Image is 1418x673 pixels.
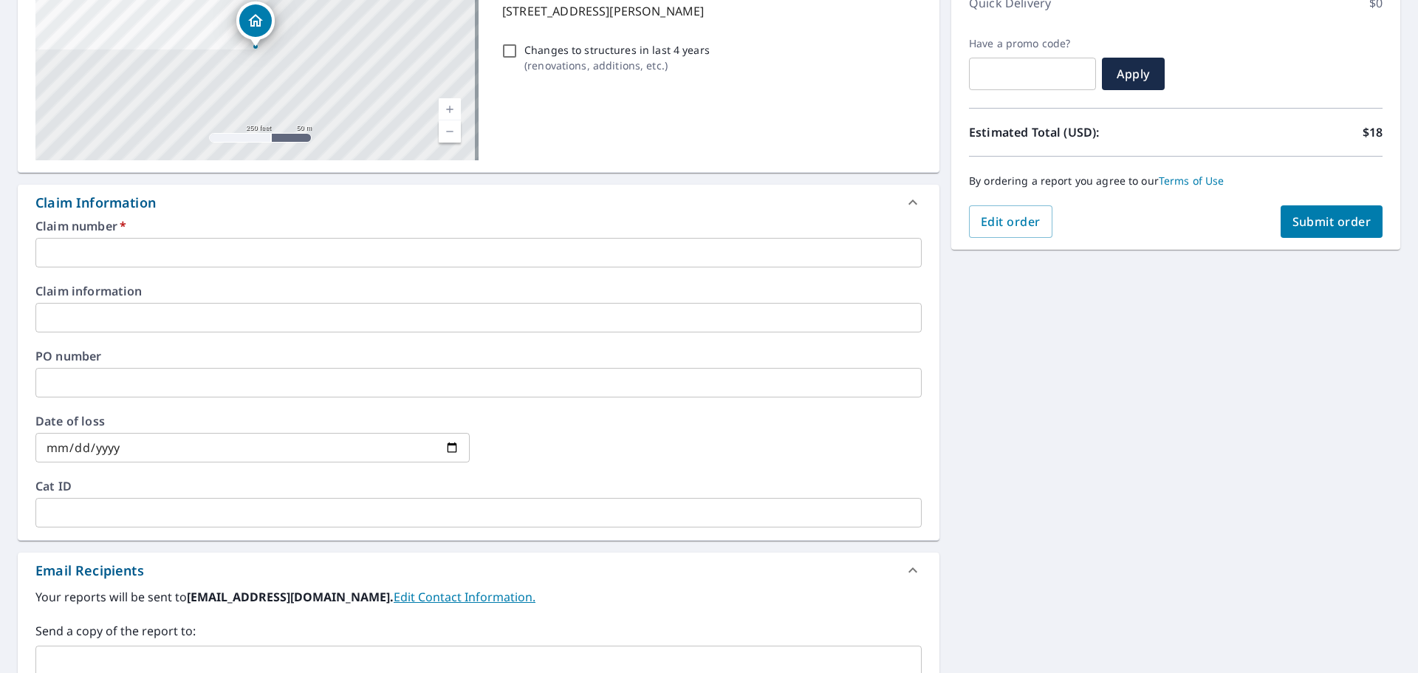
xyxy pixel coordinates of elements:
[524,42,710,58] p: Changes to structures in last 4 years
[236,1,275,47] div: Dropped pin, building 1, Residential property, 409 5th St Arbuckle, CA 95912
[1363,123,1383,141] p: $18
[1114,66,1153,82] span: Apply
[187,589,394,605] b: [EMAIL_ADDRESS][DOMAIN_NAME].
[1281,205,1383,238] button: Submit order
[981,213,1041,230] span: Edit order
[969,37,1096,50] label: Have a promo code?
[35,285,922,297] label: Claim information
[502,2,916,20] p: [STREET_ADDRESS][PERSON_NAME]
[35,350,922,362] label: PO number
[1102,58,1165,90] button: Apply
[969,174,1383,188] p: By ordering a report you agree to our
[18,185,939,220] div: Claim Information
[394,589,535,605] a: EditContactInfo
[35,561,144,581] div: Email Recipients
[524,58,710,73] p: ( renovations, additions, etc. )
[439,98,461,120] a: Current Level 17, Zoom In
[18,553,939,588] div: Email Recipients
[35,588,922,606] label: Your reports will be sent to
[35,193,156,213] div: Claim Information
[969,123,1176,141] p: Estimated Total (USD):
[1159,174,1225,188] a: Terms of Use
[35,415,470,427] label: Date of loss
[35,220,922,232] label: Claim number
[35,622,922,640] label: Send a copy of the report to:
[35,480,922,492] label: Cat ID
[969,205,1052,238] button: Edit order
[439,120,461,143] a: Current Level 17, Zoom Out
[1292,213,1371,230] span: Submit order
